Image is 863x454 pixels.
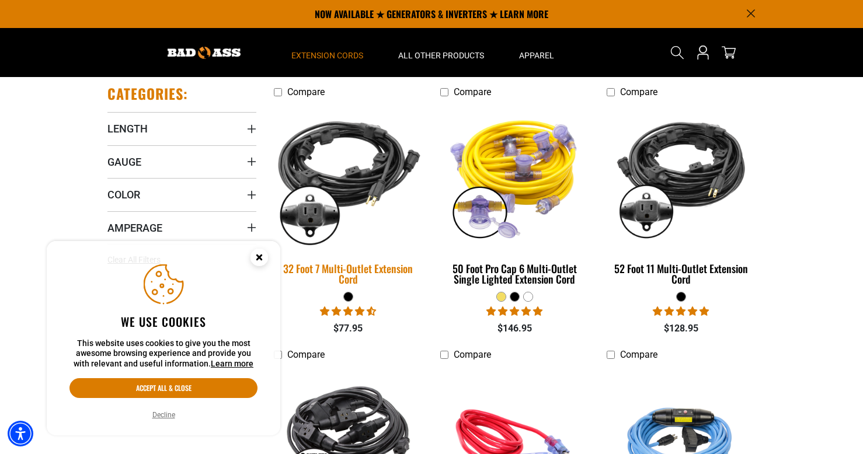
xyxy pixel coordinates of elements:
[320,306,376,317] span: 4.67 stars
[211,359,253,368] a: This website uses cookies to give you the most awesome browsing experience and provide you with r...
[440,103,589,291] a: yellow 50 Foot Pro Cap 6 Multi-Outlet Single Lighted Extension Cord
[238,241,280,277] button: Close this option
[107,145,256,178] summary: Gauge
[107,85,188,103] h2: Categories:
[107,211,256,244] summary: Amperage
[607,263,756,284] div: 52 Foot 11 Multi-Outlet Extension Cord
[381,28,502,77] summary: All Other Products
[653,306,709,317] span: 4.95 stars
[291,50,363,61] span: Extension Cords
[607,103,756,291] a: black 52 Foot 11 Multi-Outlet Extension Cord
[454,349,491,360] span: Compare
[107,155,141,169] span: Gauge
[107,221,162,235] span: Amperage
[440,263,589,284] div: 50 Foot Pro Cap 6 Multi-Outlet Single Lighted Extension Cord
[287,349,325,360] span: Compare
[441,109,588,243] img: yellow
[149,409,179,421] button: Decline
[607,109,754,243] img: black
[107,112,256,145] summary: Length
[607,322,756,336] div: $128.95
[287,86,325,97] span: Compare
[694,28,712,77] a: Open this option
[620,349,657,360] span: Compare
[69,378,257,398] button: Accept all & close
[274,103,423,291] a: black 32 Foot 7 Multi-Outlet Extension Cord
[486,306,542,317] span: 4.80 stars
[107,122,148,135] span: Length
[719,46,738,60] a: cart
[168,47,241,59] img: Bad Ass Extension Cords
[267,102,430,251] img: black
[502,28,572,77] summary: Apparel
[454,86,491,97] span: Compare
[668,43,687,62] summary: Search
[107,188,140,201] span: Color
[8,421,33,446] div: Accessibility Menu
[398,50,484,61] span: All Other Products
[440,322,589,336] div: $146.95
[69,314,257,329] h2: We use cookies
[69,338,257,369] p: This website uses cookies to give you the most awesome browsing experience and provide you with r...
[274,322,423,336] div: $77.95
[274,28,381,77] summary: Extension Cords
[519,50,554,61] span: Apparel
[107,178,256,211] summary: Color
[620,86,657,97] span: Compare
[274,263,423,284] div: 32 Foot 7 Multi-Outlet Extension Cord
[47,241,280,436] aside: Cookie Consent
